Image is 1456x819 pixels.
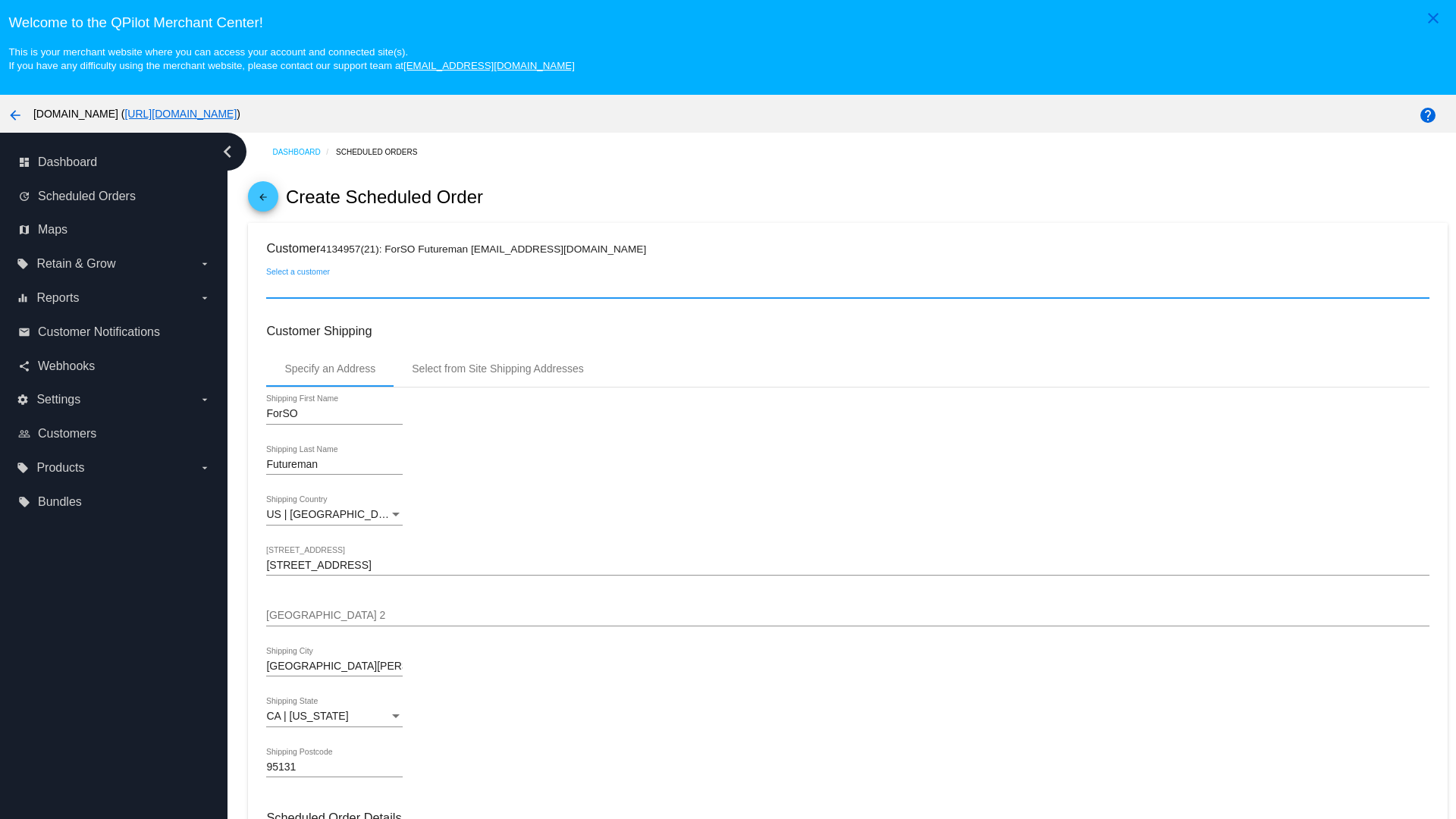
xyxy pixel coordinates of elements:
a: people_outline Customers [18,422,211,446]
div: Specify an Address [284,362,375,375]
h3: Customer Shipping [266,324,1429,338]
span: Maps [38,223,67,237]
i: people_outline [18,428,30,440]
input: Shipping Last Name [266,459,403,471]
i: update [18,190,30,202]
span: Scheduled Orders [38,190,136,203]
i: local_offer [17,258,29,270]
span: Customer Notifications [38,325,160,339]
mat-icon: close [1424,9,1442,27]
a: share Webhooks [18,354,211,378]
input: Shipping Street 1 [266,560,1429,572]
i: equalizer [17,292,29,304]
a: local_offer Bundles [18,490,211,514]
span: Products [36,461,84,475]
h3: Welcome to the QPilot Merchant Center! [8,14,1447,31]
input: Shipping City [266,661,403,673]
i: settings [17,394,29,406]
input: Shipping Street 2 [266,610,1429,622]
h2: Create Scheduled Order [286,187,483,208]
mat-select: Shipping State [266,711,403,723]
mat-icon: arrow_back [6,106,24,124]
i: local_offer [18,496,30,508]
span: Retain & Grow [36,257,115,271]
a: [URL][DOMAIN_NAME] [124,108,237,120]
a: map Maps [18,218,211,242]
span: US | [GEOGRAPHIC_DATA] [266,508,400,520]
input: Shipping First Name [266,408,403,420]
input: Shipping Postcode [266,761,403,773]
i: email [18,326,30,338]
h3: Customer [266,241,1429,256]
span: Bundles [38,495,82,509]
a: [EMAIL_ADDRESS][DOMAIN_NAME] [403,60,575,71]
mat-icon: arrow_back [254,192,272,210]
i: local_offer [17,462,29,474]
span: [DOMAIN_NAME] ( ) [33,108,240,120]
a: dashboard Dashboard [18,150,211,174]
input: Select a customer [266,281,1429,293]
mat-icon: help [1419,106,1437,124]
i: chevron_left [215,140,240,164]
span: CA | [US_STATE] [266,710,348,722]
i: arrow_drop_down [199,258,211,270]
i: dashboard [18,156,30,168]
span: Reports [36,291,79,305]
div: Select from Site Shipping Addresses [412,362,583,375]
span: Settings [36,393,80,406]
a: Scheduled Orders [336,140,431,164]
a: update Scheduled Orders [18,184,211,209]
i: arrow_drop_down [199,394,211,406]
span: Dashboard [38,155,97,169]
i: map [18,224,30,236]
small: 4134957(21): ForSO Futureman [EMAIL_ADDRESS][DOMAIN_NAME] [320,243,646,255]
i: share [18,360,30,372]
mat-select: Shipping Country [266,509,403,521]
i: arrow_drop_down [199,292,211,304]
a: email Customer Notifications [18,320,211,344]
a: Dashboard [272,140,336,164]
span: Customers [38,427,96,441]
span: Webhooks [38,359,95,373]
small: This is your merchant website where you can access your account and connected site(s). If you hav... [8,46,574,71]
i: arrow_drop_down [199,462,211,474]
